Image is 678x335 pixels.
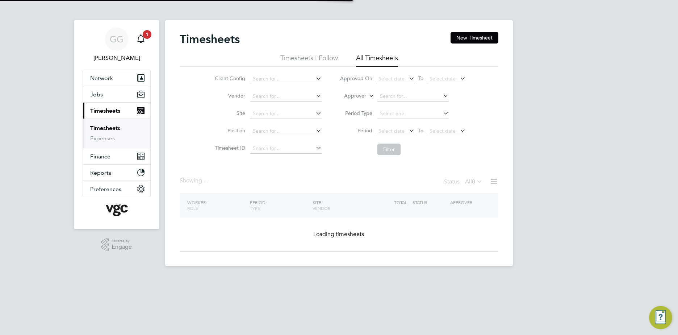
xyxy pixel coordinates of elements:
span: Preferences [90,186,121,193]
input: Search for... [250,109,322,119]
button: Filter [377,144,401,155]
li: Timesheets I Follow [280,54,338,67]
input: Search for... [250,126,322,136]
button: Network [83,70,150,86]
button: Finance [83,148,150,164]
span: Timesheets [90,107,120,114]
span: Finance [90,153,110,160]
span: Reports [90,169,111,176]
input: Search for... [250,144,322,154]
label: Approved On [340,75,372,82]
span: Select date [430,75,456,82]
span: Select date [378,75,405,82]
button: Reports [83,165,150,181]
a: Powered byEngage [101,238,132,252]
span: Gauri Gautam [83,54,151,62]
label: Period Type [340,110,372,116]
button: Timesheets [83,103,150,119]
div: Status [444,177,484,187]
img: vgcgroup-logo-retina.png [106,204,128,216]
label: Timesheet ID [213,145,245,151]
input: Search for... [250,74,322,84]
a: Timesheets [90,125,120,132]
div: Timesheets [83,119,150,148]
a: Go to home page [83,204,151,216]
label: Client Config [213,75,245,82]
span: Select date [378,128,405,134]
input: Select one [377,109,449,119]
span: Engage [112,244,132,250]
button: New Timesheet [451,32,498,44]
button: Engage Resource Center [649,306,672,329]
span: GG [110,34,124,44]
label: Vendor [213,92,245,99]
div: Showing [180,177,208,185]
span: To [416,126,426,135]
label: Period [340,127,372,134]
label: Site [213,110,245,116]
span: 0 [472,178,475,185]
input: Search for... [377,91,449,102]
input: Search for... [250,91,322,102]
span: Powered by [112,238,132,244]
a: 1 [134,28,148,51]
span: Select date [430,128,456,134]
h2: Timesheets [180,32,240,46]
nav: Main navigation [74,20,159,229]
label: Position [213,127,245,134]
span: 1 [143,30,151,39]
button: Preferences [83,181,150,197]
span: Jobs [90,91,103,98]
label: Approver [334,92,366,100]
a: Expenses [90,135,115,142]
li: All Timesheets [356,54,398,67]
span: To [416,74,426,83]
a: GG[PERSON_NAME] [83,28,151,62]
label: All [465,178,482,185]
span: Network [90,75,113,82]
button: Jobs [83,86,150,102]
span: ... [202,177,206,184]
